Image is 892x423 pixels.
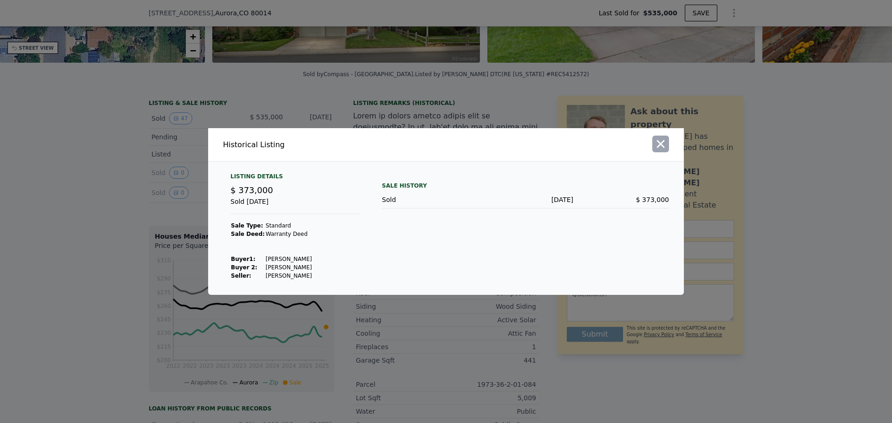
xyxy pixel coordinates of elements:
[230,185,273,195] span: $ 373,000
[231,256,256,262] strong: Buyer 1 :
[265,230,313,238] td: Warranty Deed
[231,273,251,279] strong: Seller :
[265,221,313,230] td: Standard
[478,195,573,204] div: [DATE]
[231,231,265,237] strong: Sale Deed:
[265,272,313,280] td: [PERSON_NAME]
[265,255,313,263] td: [PERSON_NAME]
[636,196,669,203] span: $ 373,000
[382,180,669,191] div: Sale History
[230,197,360,214] div: Sold [DATE]
[230,173,360,184] div: Listing Details
[382,195,478,204] div: Sold
[231,222,263,229] strong: Sale Type:
[231,264,257,271] strong: Buyer 2:
[223,139,442,150] div: Historical Listing
[265,263,313,272] td: [PERSON_NAME]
